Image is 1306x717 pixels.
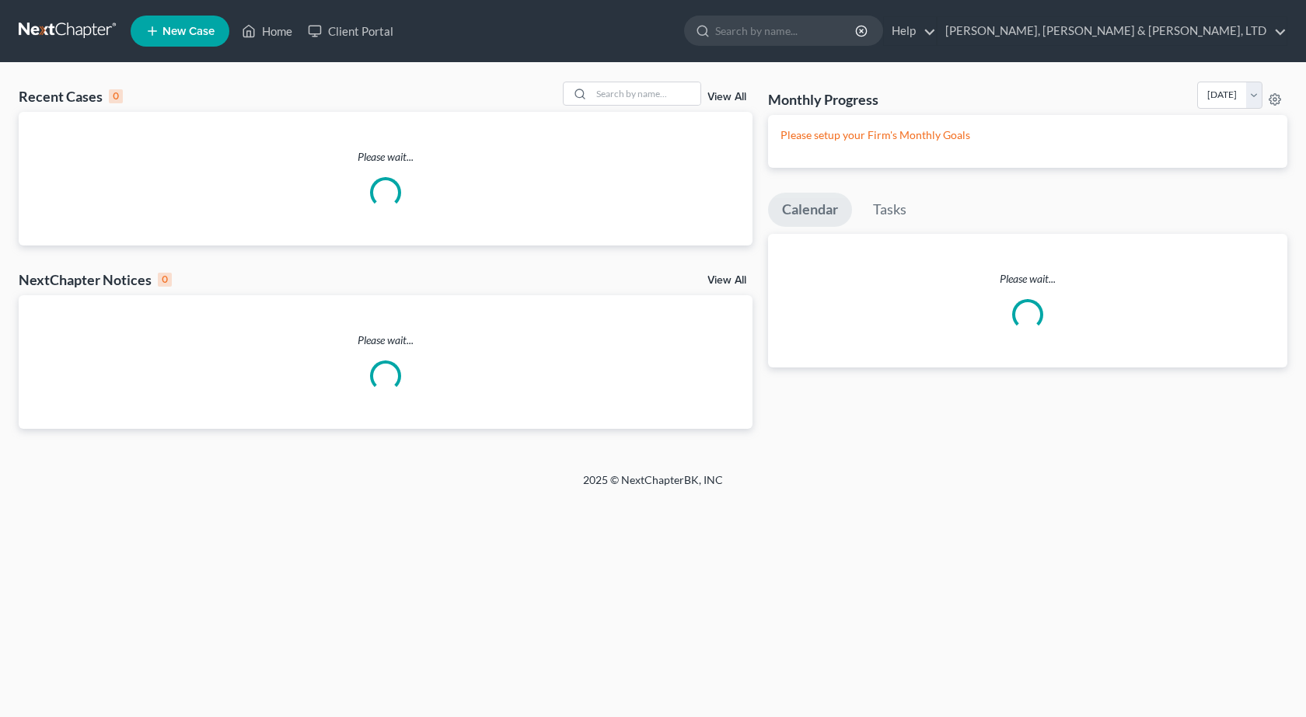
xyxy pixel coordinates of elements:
[859,193,920,227] a: Tasks
[210,472,1096,500] div: 2025 © NextChapterBK, INC
[158,273,172,287] div: 0
[715,16,857,45] input: Search by name...
[938,17,1287,45] a: [PERSON_NAME], [PERSON_NAME] & [PERSON_NAME], LTD
[19,270,172,289] div: NextChapter Notices
[109,89,123,103] div: 0
[19,332,753,348] p: Please wait...
[768,271,1287,287] p: Please wait...
[768,90,878,109] h3: Monthly Progress
[780,127,1275,143] p: Please setup your Firm's Monthly Goals
[19,87,123,106] div: Recent Cases
[707,275,746,286] a: View All
[162,26,215,37] span: New Case
[19,149,753,165] p: Please wait...
[234,17,300,45] a: Home
[884,17,936,45] a: Help
[300,17,401,45] a: Client Portal
[768,193,852,227] a: Calendar
[592,82,700,105] input: Search by name...
[707,92,746,103] a: View All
